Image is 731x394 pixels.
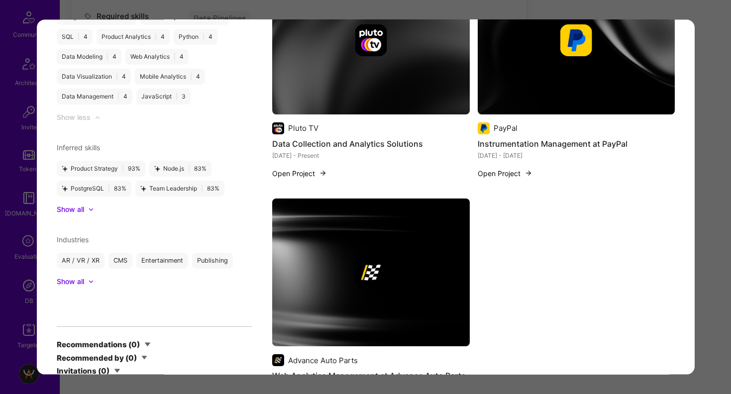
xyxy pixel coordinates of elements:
div: Show less [56,112,90,122]
div: Web Analytics 4 [125,49,188,65]
img: Company logo [272,354,284,366]
span: | [188,165,190,173]
i: icon StarsPurple [140,186,146,192]
div: Show all [56,204,84,214]
i: icon StarsPurple [61,166,67,172]
div: Mobile Analytics 4 [134,69,205,85]
img: Company logo [560,24,592,56]
h4: Data Collection and Analytics Solutions [272,137,470,150]
div: Pluto TV [288,123,318,133]
div: [DATE] - [DATE] [477,150,675,161]
div: Python 4 [173,29,217,45]
div: Team Leadership 83 % [135,181,224,197]
div: PayPal [493,123,517,133]
div: Invitations ( 0 ) [56,366,109,376]
span: | [201,185,203,193]
div: Product Strategy 93 % [56,161,145,177]
div: Recommendations ( 0 ) [56,339,139,350]
img: Company logo [272,122,284,134]
div: CMS [108,253,132,269]
div: Recommended by ( 0 ) [56,352,136,363]
img: arrow-right [319,169,327,177]
img: cover [272,198,470,346]
span: | [175,93,177,100]
div: Publishing [192,253,232,269]
img: arrow-right [524,169,532,177]
div: JavaScript 3 [136,89,190,104]
span: | [106,53,108,61]
div: SQL 4 [56,29,92,45]
div: PostgreSQL 83 % [56,181,131,197]
i: icon CaretDown [111,365,122,377]
i: icon StarsPurple [61,186,67,192]
div: Data Modeling 4 [56,49,121,65]
div: modal [36,20,694,375]
span: | [173,53,175,61]
img: Company logo [355,256,387,288]
span: | [190,73,192,81]
button: Open Project [272,168,327,179]
button: Open Project [477,168,532,179]
span: | [107,185,109,193]
img: Company logo [477,122,489,134]
span: | [121,165,123,173]
span: | [115,73,117,81]
span: Inferred skills [56,143,100,152]
div: Data Management 4 [56,89,132,104]
div: AR / VR / XR [56,253,104,269]
i: icon StarsPurple [154,166,160,172]
span: | [154,33,156,41]
span: | [117,93,119,100]
span: Industries [56,235,88,244]
span: | [77,33,79,41]
div: Entertainment [136,253,188,269]
div: Show all [56,277,84,287]
div: [DATE] - Present [272,150,470,161]
h4: Web Analytics Management at Advance Auto Parts [272,369,470,382]
i: icon CaretDown [141,339,153,350]
div: Advance Auto Parts [288,355,358,366]
h4: Instrumentation Management at PayPal [477,137,675,150]
div: Product Analytics 4 [96,29,169,45]
div: Node.js 83 % [149,161,211,177]
div: Data Visualization 4 [56,69,130,85]
img: Company logo [355,24,387,56]
i: icon CaretDown [138,352,150,364]
span: | [202,33,204,41]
